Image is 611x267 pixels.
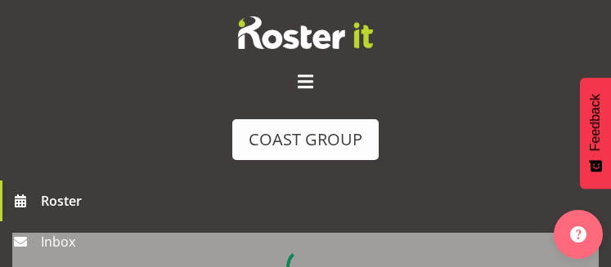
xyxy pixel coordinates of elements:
[580,78,611,189] button: Feedback - Show survey
[588,94,603,151] span: Feedback
[41,229,603,254] span: Inbox
[249,127,362,152] div: COAST GROUP
[41,189,603,213] span: Roster
[238,16,373,49] img: Rosterit website logo
[570,226,586,243] img: help-xxl-2.png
